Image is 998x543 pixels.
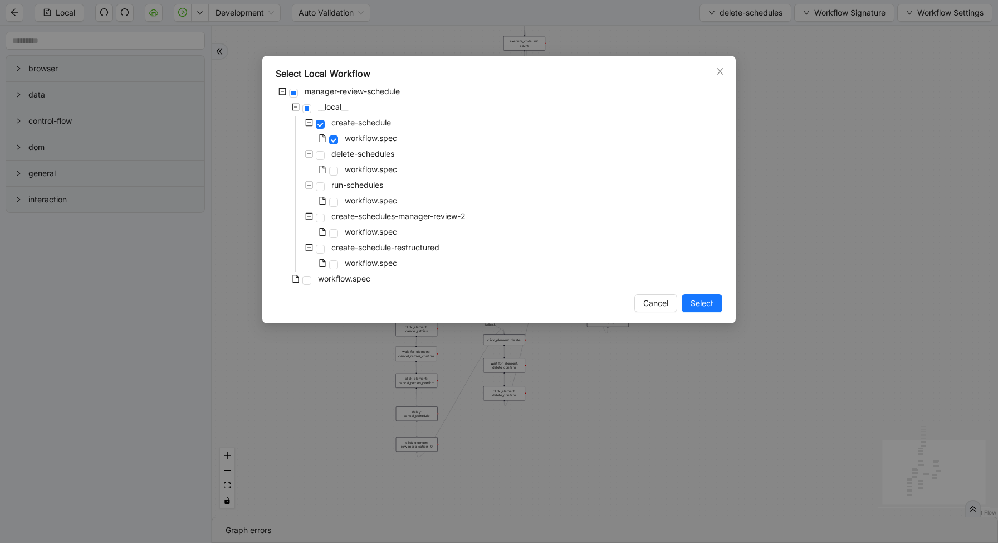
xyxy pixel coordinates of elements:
span: Cancel [643,297,668,309]
span: minus-square [292,103,300,111]
span: delete-schedules [329,147,397,161]
span: workflow.spec [316,272,373,285]
span: create-schedule [331,118,391,127]
span: workflow.spec [343,225,399,239]
span: workflow.spec [343,132,399,145]
span: create-schedule [329,116,393,129]
span: workflow.spec [343,163,399,176]
span: workflow.spec [343,194,399,207]
span: workflow.spec [345,133,397,143]
span: __local__ [318,102,348,111]
button: Cancel [634,294,677,312]
span: Select [691,297,713,309]
span: create-schedule-restructured [329,241,442,254]
span: file [319,134,326,142]
span: minus-square [305,181,313,189]
span: create-schedules-manager-review-2 [329,210,468,223]
span: run-schedules [329,178,385,192]
span: file [319,166,326,173]
div: Select Local Workflow [276,67,722,80]
span: workflow.spec [318,274,370,283]
span: file [319,259,326,267]
span: create-schedules-manager-review-2 [331,211,466,221]
span: __local__ [316,100,350,114]
span: workflow.spec [345,227,397,236]
span: workflow.spec [345,164,397,174]
span: close [716,67,725,76]
span: file [319,228,326,236]
span: delete-schedules [331,149,394,158]
span: manager-review-schedule [302,85,402,98]
span: manager-review-schedule [305,86,400,96]
span: file [292,275,300,283]
span: file [319,197,326,205]
span: workflow.spec [345,196,397,205]
span: minus-square [305,150,313,158]
span: minus-square [305,119,313,127]
span: workflow.spec [343,256,399,270]
span: workflow.spec [345,258,397,268]
button: Select [682,294,722,312]
span: run-schedules [331,180,383,190]
span: minus-square [278,88,286,95]
span: minus-square [305,212,313,220]
span: minus-square [305,244,313,251]
button: Close [714,65,726,77]
span: create-schedule-restructured [331,243,439,252]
